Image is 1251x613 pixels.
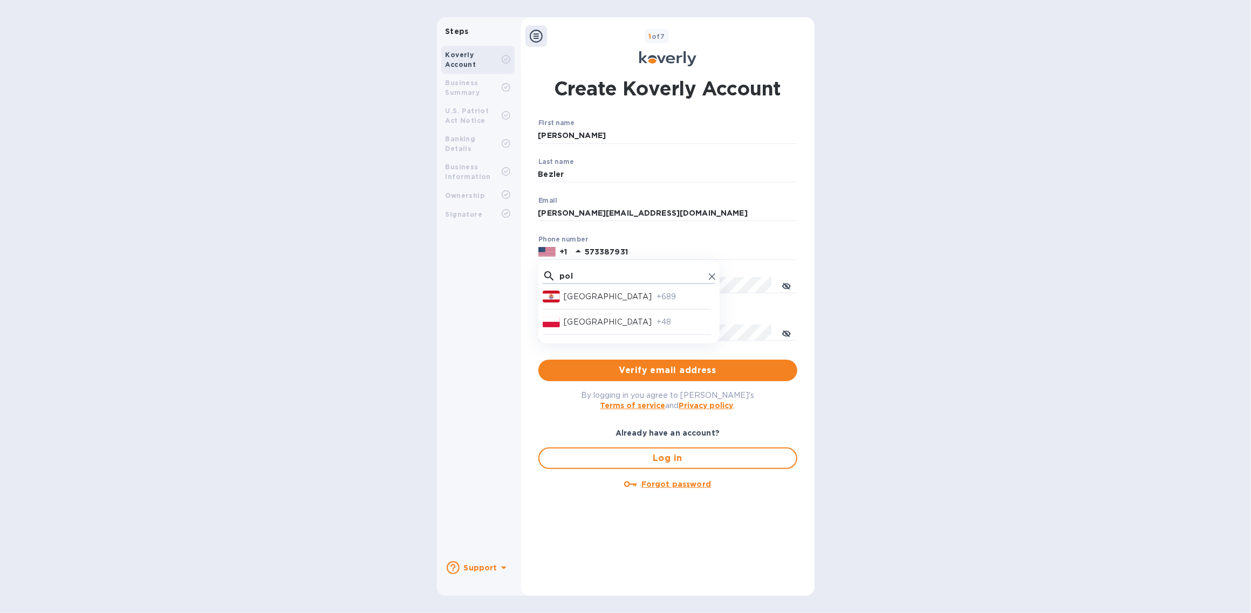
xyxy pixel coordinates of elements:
span: Log in [548,452,788,465]
label: Email [538,197,557,204]
b: Steps [446,27,469,36]
b: Business Information [446,163,491,181]
b: Already have an account? [616,429,720,437]
b: Banking Details [446,135,476,153]
button: toggle password visibility [776,322,797,343]
b: Koverly Account [446,51,476,68]
a: Privacy policy [679,401,734,410]
span: 1 [649,32,652,40]
img: PF [543,291,560,302]
input: Enter your first name [538,128,797,144]
p: +1 [560,246,568,257]
b: U.S. Patriot Act Notice [446,107,489,125]
p: [GEOGRAPHIC_DATA] [564,316,652,328]
b: Ownership [446,191,485,199]
b: Signature [446,210,483,218]
p: +48 [657,316,711,328]
span: Verify email address [547,364,789,377]
button: Verify email address [538,360,797,381]
b: of 7 [649,32,665,40]
input: Enter your last name [538,167,797,183]
label: First name [538,120,575,127]
span: By logging in you agree to [PERSON_NAME]'s and . [581,391,754,410]
label: Last name [538,159,574,165]
u: Forgot password [641,480,711,488]
p: [GEOGRAPHIC_DATA] [564,291,652,302]
img: PL [543,316,560,328]
button: toggle password visibility [776,274,797,296]
b: Support [464,563,497,572]
img: US [538,246,556,258]
input: Email [538,205,797,222]
p: +689 [657,291,711,302]
label: Phone number [538,236,588,243]
button: Log in [538,447,797,469]
b: Business Summary [446,79,480,97]
h1: Create Koverly Account [554,75,781,102]
a: Terms of service [600,401,666,410]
